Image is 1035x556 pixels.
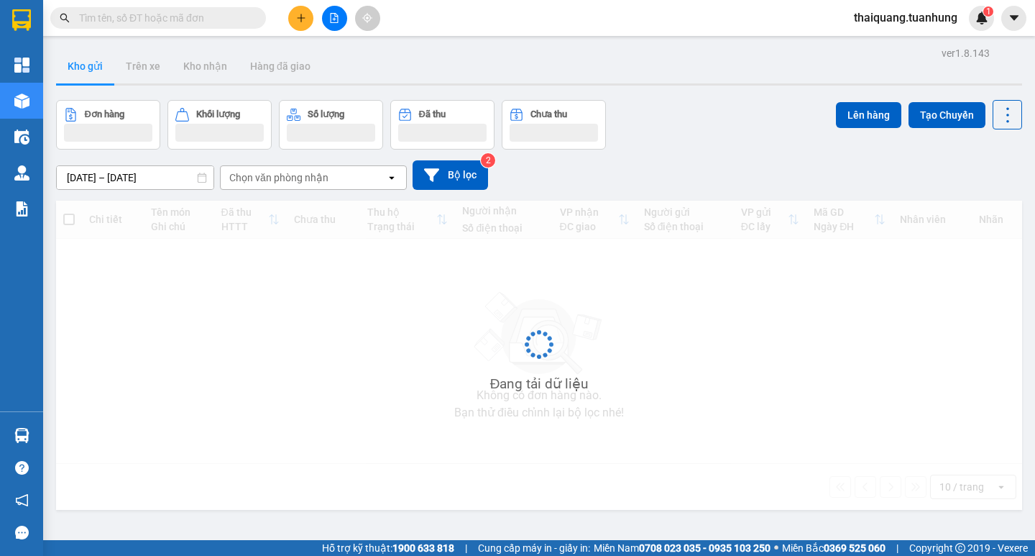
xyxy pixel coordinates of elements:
[975,12,988,24] img: icon-new-feature
[896,540,898,556] span: |
[14,201,29,217] img: solution-icon
[14,165,29,181] img: warehouse-icon
[114,49,172,83] button: Trên xe
[594,540,770,556] span: Miền Nam
[392,542,454,554] strong: 1900 633 818
[288,6,313,31] button: plus
[413,160,488,190] button: Bộ lọc
[322,540,454,556] span: Hỗ trợ kỹ thuật:
[15,461,29,475] span: question-circle
[465,540,467,556] span: |
[824,542,885,554] strong: 0369 525 060
[14,94,29,109] img: warehouse-icon
[279,100,383,150] button: Số lượng
[56,49,114,83] button: Kho gửi
[782,540,885,556] span: Miền Bắc
[85,109,124,119] div: Đơn hàng
[57,166,213,189] input: Select a date range.
[774,545,778,551] span: ⚪️
[942,45,990,61] div: ver 1.8.143
[985,6,990,17] span: 1
[490,373,589,395] div: Đang tải dữ liệu
[639,542,770,554] strong: 0708 023 035 - 0935 103 250
[983,6,993,17] sup: 1
[390,100,494,150] button: Đã thu
[362,13,372,23] span: aim
[15,526,29,539] span: message
[172,49,239,83] button: Kho nhận
[329,13,339,23] span: file-add
[196,109,240,119] div: Khối lượng
[12,9,31,31] img: logo-vxr
[1008,12,1021,24] span: caret-down
[419,109,446,119] div: Đã thu
[530,109,567,119] div: Chưa thu
[14,129,29,145] img: warehouse-icon
[355,6,380,31] button: aim
[386,172,397,183] svg: open
[60,13,70,23] span: search
[842,9,969,27] span: thaiquang.tuanhung
[14,428,29,443] img: warehouse-icon
[79,10,249,26] input: Tìm tên, số ĐT hoặc mã đơn
[229,170,328,185] div: Chọn văn phòng nhận
[836,102,901,128] button: Lên hàng
[15,493,29,507] span: notification
[296,13,306,23] span: plus
[322,6,347,31] button: file-add
[502,100,606,150] button: Chưa thu
[478,540,590,556] span: Cung cấp máy in - giấy in:
[481,153,495,168] sup: 2
[1001,6,1026,31] button: caret-down
[167,100,272,150] button: Khối lượng
[908,102,985,128] button: Tạo Chuyến
[56,100,160,150] button: Đơn hàng
[14,58,29,73] img: dashboard-icon
[955,543,965,553] span: copyright
[308,109,344,119] div: Số lượng
[239,49,322,83] button: Hàng đã giao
